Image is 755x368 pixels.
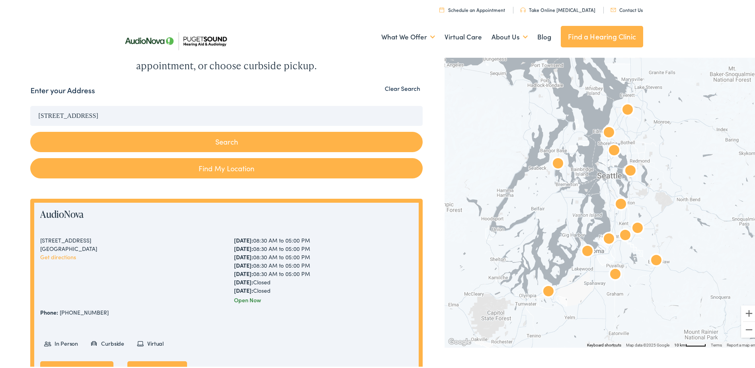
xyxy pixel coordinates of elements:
div: AudioNova [606,264,625,283]
a: What We Offer [381,21,435,50]
strong: [DATE]: [234,235,253,243]
span: Map data ©2025 Google [626,341,669,346]
strong: [DATE]: [234,243,253,251]
img: utility icon [439,6,444,11]
a: Contact Us [611,5,643,12]
strong: [DATE]: [234,285,253,293]
strong: [DATE]: [234,276,253,284]
a: About Us [492,21,528,50]
div: Open Now [234,294,413,303]
strong: [DATE]: [234,260,253,268]
div: AudioNova [539,281,558,300]
li: Virtual [133,335,169,349]
div: [STREET_ADDRESS] [40,235,219,243]
a: Open this area in Google Maps (opens a new window) [447,335,473,346]
a: AudioNova [40,206,84,219]
div: AudioNova [647,250,666,269]
a: Virtual Care [445,21,482,50]
img: utility icon [611,6,616,10]
div: AudioNova [605,140,624,159]
a: [PHONE_NUMBER] [60,307,109,315]
input: Enter your address or zip code [30,104,422,124]
div: 08:30 AM to 05:00 PM 08:30 AM to 05:00 PM 08:30 AM to 05:00 PM 08:30 AM to 05:00 PM 08:30 AM to 0... [234,235,413,293]
img: Google [447,335,473,346]
button: Search [30,130,422,151]
div: AudioNova [628,218,647,237]
div: AudioNova [611,194,630,213]
label: Enter your Address [30,83,95,95]
a: Terms (opens in new tab) [711,341,722,346]
a: Take Online [MEDICAL_DATA] [520,5,595,12]
div: We're here to help. Visit a clinic, schedule a virtual appointment, or choose curbside pickup. [99,43,354,71]
div: AudioNova [621,161,640,180]
strong: [DATE]: [234,268,253,276]
a: Blog [537,21,551,50]
button: Clear Search [382,83,423,91]
div: [GEOGRAPHIC_DATA] [40,243,219,251]
button: Map Scale: 10 km per 48 pixels [672,340,708,346]
strong: [DATE]: [234,251,253,259]
div: Puget Sound Hearing Aid &#038; Audiology by AudioNova [618,100,637,119]
div: AudioNova [599,229,618,248]
a: Get directions [40,251,76,259]
div: AudioNova [578,241,597,260]
li: Curbside [87,335,130,349]
a: Find My Location [30,157,422,177]
span: 10 km [674,341,685,346]
div: AudioNova [616,225,635,244]
div: AudioNova [548,153,568,172]
a: Schedule an Appointment [439,5,505,12]
strong: Phone: [40,307,58,315]
li: In Person [40,335,84,349]
button: Keyboard shortcuts [587,341,621,346]
img: utility icon [520,6,526,11]
a: Find a Hearing Clinic [561,24,643,46]
div: AudioNova [599,122,618,141]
